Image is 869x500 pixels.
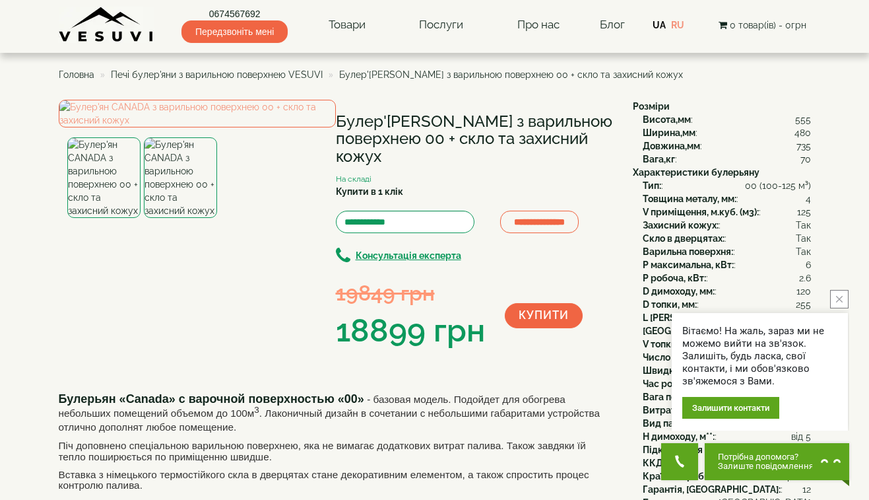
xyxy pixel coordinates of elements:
span: Так [796,232,811,245]
b: Характеристики булерьяну [633,167,759,178]
small: На складі [336,174,371,184]
b: Розміри [633,101,670,112]
span: Залиште повідомлення [718,462,814,471]
b: Гарантія, [GEOGRAPHIC_DATA]: [643,484,781,495]
b: H димоходу, м**: [643,431,715,442]
div: : [643,285,811,298]
div: : [643,483,811,496]
div: : [643,430,811,443]
b: L [PERSON_NAME], [GEOGRAPHIC_DATA]: [643,312,737,336]
b: Булерьян «Canada» с варочной поверхностью «00» [59,392,364,406]
a: Блог [600,18,625,31]
div: : [643,443,811,456]
a: RU [671,20,684,30]
div: : [643,311,811,338]
span: Так [796,219,811,232]
b: V топки, л: [643,339,688,349]
div: : [643,139,811,153]
b: Вага порції дров, кг: [643,392,733,402]
div: Вітаємо! На жаль, зараз ми не можемо вийти на зв'язок. Залишіть, будь ласка, свої контакти, і ми ... [682,325,837,388]
span: 0 товар(ів) - 0грн [730,20,806,30]
div: : [643,298,811,311]
span: 6 [806,258,811,271]
span: 00 (100-125 м³) [745,179,811,192]
button: close button [830,290,849,308]
a: Послуги [406,10,476,40]
div: : [643,205,811,219]
span: від 5 [791,430,811,443]
b: D димоходу, мм: [643,286,715,297]
span: 70 [800,153,811,166]
img: Булер'ян CANADA з варильною поверхнею 00 + скло та захисний кожух [67,137,141,218]
button: Get Call button [661,443,698,480]
span: 2.6 [799,271,811,285]
b: D топки, мм: [643,299,697,310]
button: Chat button [705,443,849,480]
div: : [643,179,811,192]
div: : [643,351,811,364]
b: Підключення до димоходу: [643,445,765,455]
b: Довжина,мм [643,141,700,151]
div: : [643,219,811,232]
div: : [643,113,811,126]
div: : [643,126,811,139]
span: 120 [796,285,811,298]
b: Товщина металу, мм: [643,194,736,204]
div: : [643,232,811,245]
div: : [643,258,811,271]
b: Час роботи, порц. год: [643,378,742,389]
b: Країна виробник: [643,471,723,482]
b: Вид палива: [643,418,697,429]
div: : [643,364,811,377]
div: : [643,404,811,417]
span: . Лаконичный дизайн в сочетании с небольшими габаритами устройства отлично дополнят любое помещение. [59,408,600,433]
img: Булер'ян CANADA з варильною поверхнею 00 + скло та захисний кожух [59,100,336,127]
span: Булер'[PERSON_NAME] з варильною поверхнею 00 + скло та захисний кожух [339,69,683,80]
a: 0674567692 [181,7,288,20]
div: : [643,377,811,390]
span: - базовая модель. Подойдет для обогрева небольших помещений объемом до 100м [59,394,565,419]
b: Число труб x D труб, мм: [643,352,752,363]
div: 18899 грн [336,308,485,353]
span: 480 [794,126,811,139]
b: Ширина,мм [643,127,695,138]
span: Так [796,245,811,258]
div: : [643,417,811,430]
b: Вага,кг [643,154,675,164]
div: 19849 грн [336,278,485,308]
div: : [643,153,811,166]
span: 555 [795,113,811,126]
b: Варильна поверхня: [643,246,733,257]
div: : [643,456,811,470]
b: Витрати дров, м3/міс*: [643,405,748,415]
b: Захисний кожух: [643,220,719,231]
span: Передзвоніть мені [181,20,288,43]
div: : [643,470,811,483]
b: P робоча, кВт: [643,273,706,283]
img: Булер'ян CANADA з варильною поверхнею 00 + скло та захисний кожух [144,137,217,218]
p: Вставка з німецького термостійкого скла в дверцятах стане декоративним елементом, а також спрости... [59,470,613,492]
b: Скло в дверцятах: [643,233,724,244]
span: 125 [797,205,811,219]
div: : [643,338,811,351]
button: Купити [505,303,583,328]
b: Тип: [643,180,661,191]
span: Головна [59,69,94,80]
div: : [643,245,811,258]
a: Печі булер'яни з варильною поверхнею VESUVI [111,69,323,80]
span: 735 [796,139,811,153]
span: 4 [806,192,811,205]
label: Купити в 1 клік [336,185,403,198]
div: : [643,271,811,285]
span: 12 [802,483,811,496]
a: Товари [315,10,379,40]
b: Висота,мм [643,114,691,125]
img: content [59,7,154,43]
a: UA [653,20,666,30]
div: Залишити контакти [682,397,779,419]
b: Консультація експерта [356,250,461,261]
b: ККД, %: [643,458,676,468]
span: Потрібна допомога? [718,452,814,462]
p: Піч доповнено спеціальною варильною поверхнею, яка не вимагає додаткових витрат палива. Також зав... [59,441,613,463]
